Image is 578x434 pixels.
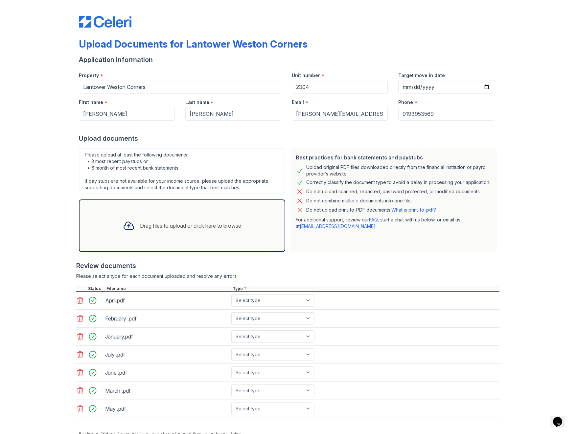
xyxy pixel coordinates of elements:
div: March .pdf [105,385,229,396]
div: Filename [105,286,231,291]
p: Do not upload print-to-PDF documents. [306,207,436,213]
label: Unit number [292,72,320,79]
label: Email [292,99,304,106]
a: FAQ [369,217,378,222]
div: Do not combine multiple documents into one file. [306,197,412,205]
div: Upload Documents for Lantower Weston Corners [79,38,308,50]
img: CE_Logo_Blue-a8612792a0a2168367f1c8372b55b34899dd931a85d93a1a3d3e32e68fde9ad4.png [79,16,131,28]
div: Type [231,286,499,291]
div: January.pdf [105,331,229,342]
div: Correctly classify the document type to avoid a delay in processing your application. [306,178,490,186]
div: Status [87,286,105,291]
div: July .pdf [105,349,229,360]
label: First name [79,99,103,106]
div: May .pdf [105,403,229,414]
div: Best practices for bank statements and paystubs [296,154,492,161]
p: For additional support, review our , start a chat with us below, or email us at [296,217,492,230]
label: Property [79,72,99,79]
a: [EMAIL_ADDRESS][DOMAIN_NAME] [300,223,376,229]
label: Last name [185,99,209,106]
div: Application information [79,55,499,64]
div: Do not upload scanned, redacted, password protected, or modified documents. [306,188,481,196]
iframe: chat widget [550,408,571,427]
div: February .pdf [105,313,229,324]
div: Please upload at least the following documents: • 3 most recent paystubs or • 6 month of most rec... [79,148,285,194]
div: April.pdf [105,295,229,306]
label: Target move in date [398,72,445,79]
div: Upload original PDF files downloaded directly from the financial institution or payroll provider’... [306,164,492,177]
label: Phone [398,99,413,106]
div: Upload documents [79,134,499,143]
div: Review documents [76,261,499,270]
div: June .pdf [105,367,229,378]
div: Please select a type for each document uploaded and resolve any errors. [76,273,499,279]
a: What is print-to-pdf? [391,207,436,213]
div: Drag files to upload or click here to browse [140,222,241,230]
